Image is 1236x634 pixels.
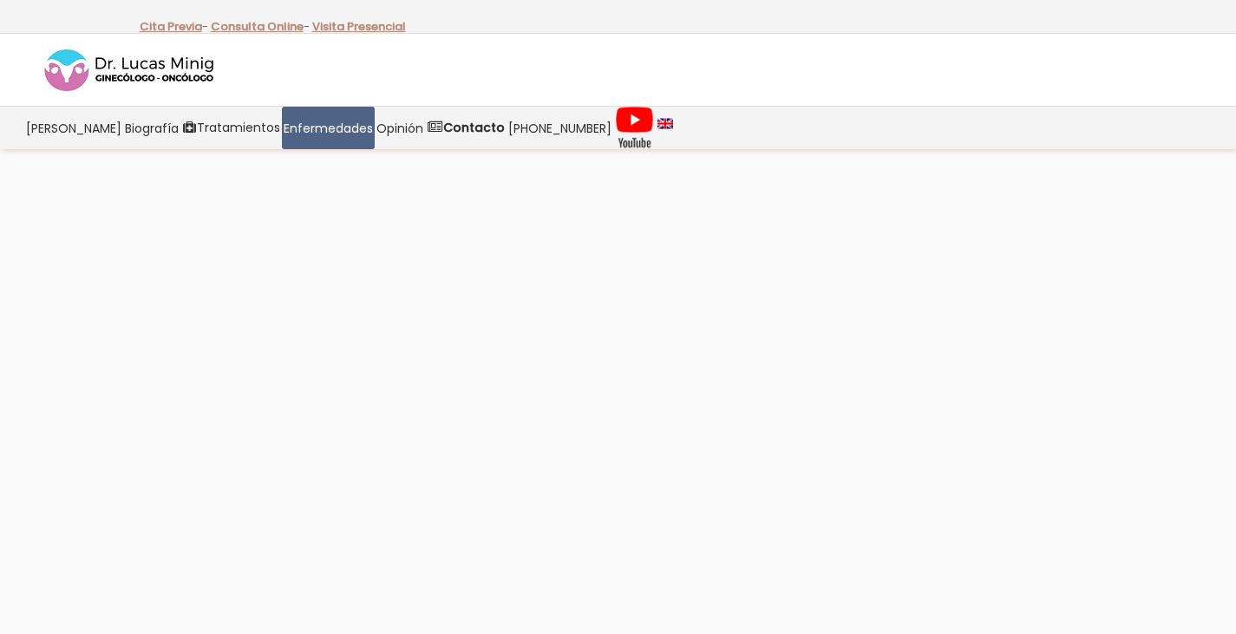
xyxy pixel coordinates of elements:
[282,107,375,149] a: Enfermedades
[425,107,507,149] a: Contacto
[312,18,406,35] a: Visita Presencial
[197,118,280,138] span: Tratamientos
[375,107,425,149] a: Opinión
[26,118,121,138] span: [PERSON_NAME]
[615,106,654,149] img: Videos Youtube Ginecología
[125,118,179,138] span: Biografía
[508,118,611,138] span: [PHONE_NUMBER]
[211,18,304,35] a: Consulta Online
[140,16,208,38] p: -
[180,107,282,149] a: Tratamientos
[284,118,373,138] span: Enfermedades
[211,16,310,38] p: -
[140,18,202,35] a: Cita Previa
[507,107,613,149] a: [PHONE_NUMBER]
[24,107,123,149] a: [PERSON_NAME]
[657,118,673,128] img: language english
[656,107,675,149] a: language english
[123,107,180,149] a: Biografía
[613,107,656,149] a: Videos Youtube Ginecología
[443,119,505,136] strong: Contacto
[376,118,423,138] span: Opinión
